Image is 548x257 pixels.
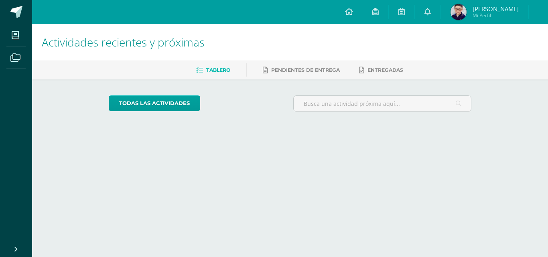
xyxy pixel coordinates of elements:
[196,64,230,77] a: Tablero
[206,67,230,73] span: Tablero
[473,12,519,19] span: Mi Perfil
[359,64,403,77] a: Entregadas
[451,4,467,20] img: 0dabd2daab90285735dd41bc3447274b.png
[263,64,340,77] a: Pendientes de entrega
[271,67,340,73] span: Pendientes de entrega
[42,34,205,50] span: Actividades recientes y próximas
[109,95,200,111] a: todas las Actividades
[473,5,519,13] span: [PERSON_NAME]
[294,96,471,111] input: Busca una actividad próxima aquí...
[367,67,403,73] span: Entregadas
